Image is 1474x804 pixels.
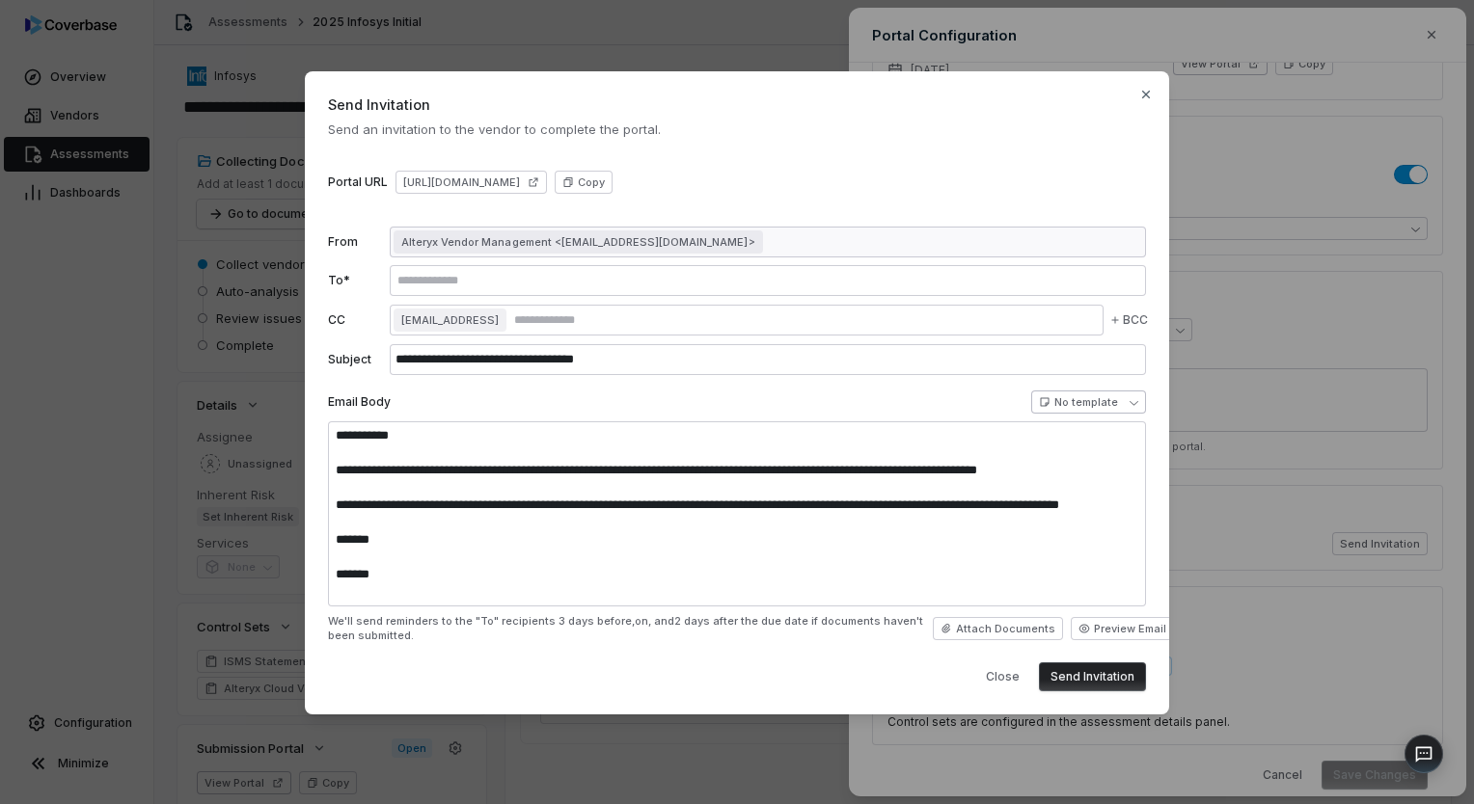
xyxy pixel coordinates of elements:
[328,234,382,250] label: From
[401,312,499,328] span: [EMAIL_ADDRESS]
[559,614,635,628] span: 3 days before,
[1039,662,1146,691] button: Send Invitation
[328,174,388,190] label: Portal URL
[974,662,1031,691] button: Close
[635,614,674,628] span: on, and
[401,234,755,250] span: Alteryx Vendor Management <[EMAIL_ADDRESS][DOMAIN_NAME]>
[555,171,613,194] button: Copy
[396,171,547,194] a: [URL][DOMAIN_NAME]
[328,94,1146,115] span: Send Invitation
[328,614,933,643] span: We'll send reminders to the "To" recipients the due date if documents haven't been submitted.
[328,394,391,410] label: Email Body
[328,121,1146,138] span: Send an invitation to the vendor to complete the portal.
[328,352,382,367] label: Subject
[933,617,1063,640] button: Attach Documents
[1105,298,1152,342] button: BCC
[328,312,382,328] label: CC
[956,622,1055,636] span: Attach Documents
[674,614,738,628] span: 2 days after
[1071,617,1174,640] button: Preview Email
